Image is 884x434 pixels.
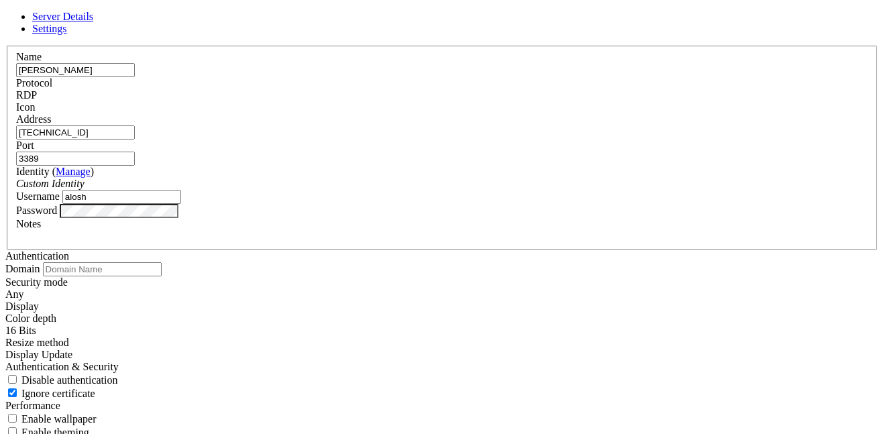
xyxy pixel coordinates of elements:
label: Password [16,205,57,216]
label: The color depth to request, in bits-per-pixel. [5,313,56,324]
label: Notes [16,218,41,229]
div: Any [5,288,879,301]
input: Ignore certificate [8,388,17,397]
label: Performance [5,400,60,411]
label: If set to true, enables rendering of the desktop wallpaper. By default, wallpaper will be disable... [5,413,97,425]
label: Authentication [5,250,69,262]
input: Domain Name [43,262,162,276]
a: Settings [32,23,67,34]
span: Ignore certificate [21,388,95,399]
div: 16 Bits [5,325,879,337]
div: Display Update [5,349,879,361]
a: Server Details [32,11,93,22]
label: Port [16,140,34,151]
label: Name [16,51,42,62]
label: Authentication & Security [5,361,119,372]
span: Enable wallpaper [21,413,97,425]
label: Address [16,113,51,125]
label: Username [16,191,60,202]
a: Manage [56,166,91,177]
div: RDP [16,89,868,101]
label: Display Update channel added with RDP 8.1 to signal the server when the client display size has c... [5,337,69,348]
i: Custom Identity [16,178,85,189]
span: Any [5,288,24,300]
input: Enable wallpaper [8,414,17,423]
label: Protocol [16,77,52,89]
input: Host Name or IP [16,125,135,140]
label: Identity [16,166,94,177]
label: Domain [5,263,40,274]
input: Login Username [62,190,181,204]
input: Disable authentication [8,375,17,384]
label: Security mode [5,276,68,288]
span: RDP [16,89,37,101]
label: If set to true, authentication will be disabled. Note that this refers to authentication that tak... [5,374,118,386]
span: ( ) [52,166,94,177]
span: 16 Bits [5,325,36,336]
label: Display [5,301,39,312]
span: Display Update [5,349,72,360]
label: Icon [16,101,35,113]
label: If set to true, the certificate returned by the server will be ignored, even if that certificate ... [5,388,95,399]
input: Server Name [16,63,135,77]
input: Port Number [16,152,135,166]
span: Disable authentication [21,374,118,386]
div: Custom Identity [16,178,868,190]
